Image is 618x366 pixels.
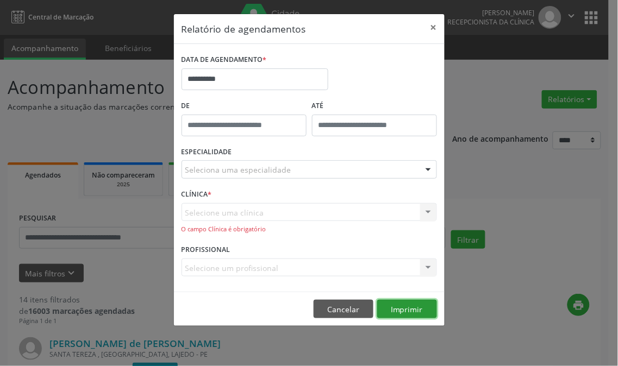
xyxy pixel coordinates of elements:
label: CLÍNICA [182,186,212,203]
label: PROFISSIONAL [182,242,230,258]
label: De [182,98,307,115]
label: DATA DE AGENDAMENTO [182,52,267,68]
div: O campo Clínica é obrigatório [182,225,437,234]
span: Seleciona uma especialidade [185,164,291,175]
label: ESPECIALIDADE [182,144,232,161]
button: Close [423,14,445,41]
button: Cancelar [314,300,373,318]
h5: Relatório de agendamentos [182,22,306,36]
label: ATÉ [312,98,437,115]
button: Imprimir [377,300,437,318]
